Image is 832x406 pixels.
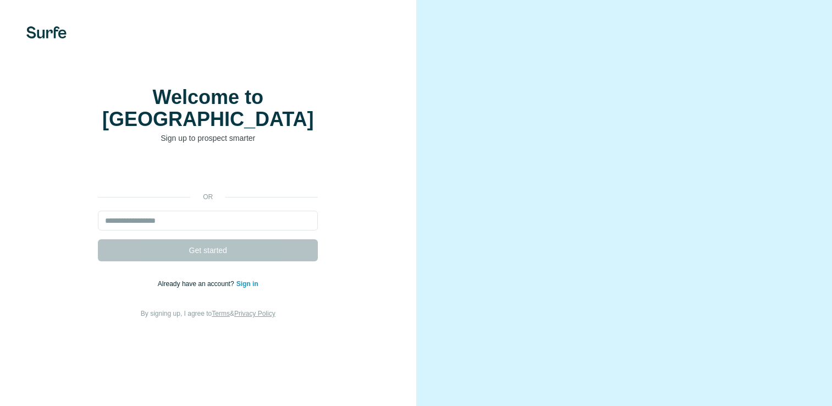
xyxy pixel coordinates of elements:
[606,11,821,139] iframe: Sign in with Google Dialogue
[92,160,323,184] iframe: Sign in with Google Button
[98,86,318,130] h1: Welcome to [GEOGRAPHIC_DATA]
[236,280,258,288] a: Sign in
[212,310,230,317] a: Terms
[234,310,276,317] a: Privacy Policy
[190,192,225,202] p: or
[26,26,67,39] img: Surfe's logo
[141,310,276,317] span: By signing up, I agree to &
[158,280,236,288] span: Already have an account?
[98,133,318,144] p: Sign up to prospect smarter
